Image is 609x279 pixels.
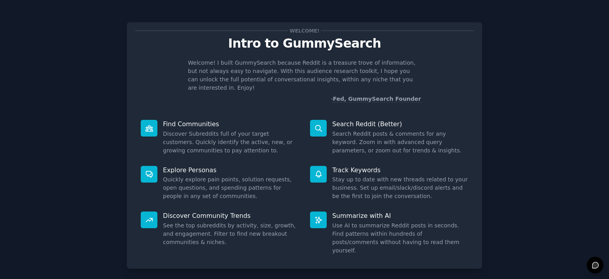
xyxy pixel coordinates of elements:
[332,221,468,255] dd: Use AI to summarize Reddit posts in seconds. Find patterns within hundreds of posts/comments with...
[163,166,299,174] p: Explore Personas
[163,175,299,200] dd: Quickly explore pain points, solution requests, open questions, and spending patterns for people ...
[332,130,468,155] dd: Search Reddit posts & comments for any keyword. Zoom in with advanced query parameters, or zoom o...
[332,175,468,200] dd: Stay up to date with new threads related to your business. Set up email/slack/discord alerts and ...
[332,166,468,174] p: Track Keywords
[163,221,299,246] dd: See the top subreddits by activity, size, growth, and engagement. Filter to find new breakout com...
[333,96,421,102] a: Fed, GummySearch Founder
[188,59,421,92] p: Welcome! I built GummySearch because Reddit is a treasure trove of information, but not always ea...
[331,95,421,103] div: -
[332,212,468,220] p: Summarize with AI
[163,130,299,155] dd: Discover Subreddits full of your target customers. Quickly identify the active, new, or growing c...
[163,212,299,220] p: Discover Community Trends
[163,120,299,128] p: Find Communities
[332,120,468,128] p: Search Reddit (Better)
[288,27,321,35] span: Welcome!
[135,37,474,50] p: Intro to GummySearch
